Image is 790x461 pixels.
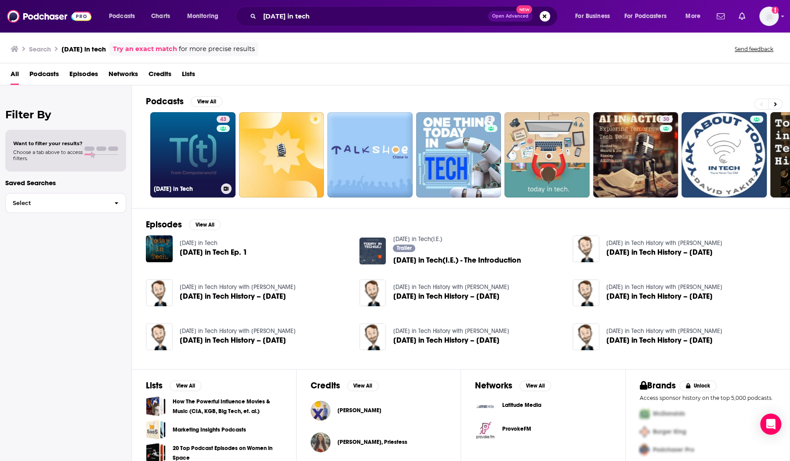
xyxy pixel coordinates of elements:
span: [DATE] in Tech History – [DATE] [606,337,713,344]
span: 43 [220,115,226,124]
a: Podcasts [29,67,59,85]
button: open menu [679,9,711,23]
a: PodcastsView All [146,96,222,107]
img: First Pro Logo [636,405,653,423]
button: Select [5,193,126,213]
a: Marketing Insights Podcasts [146,420,166,439]
a: CreditsView All [311,380,379,391]
span: Choose a tab above to access filters. [13,149,83,161]
span: [PERSON_NAME] [337,407,381,414]
img: Today in Tech History – April 16, 2017 [359,279,386,306]
a: 2 [416,112,501,198]
img: Today in Tech History – May 14, 2017 [359,323,386,350]
a: Marketing Insights Podcasts [173,425,246,435]
button: Show profile menu [759,7,779,26]
a: Today in Tech History – June 6, 2017 [606,249,713,256]
span: [DATE] in Tech History – [DATE] [606,293,713,300]
a: Show notifications dropdown [713,9,728,24]
img: Today in Tech History – May 15, 2017 [573,323,599,350]
a: Charts [145,9,175,23]
span: For Podcasters [624,10,667,22]
span: Charts [151,10,170,22]
button: View All [170,381,201,391]
span: Podchaser Pro [653,446,694,454]
h3: [DATE] in Tech [154,185,217,193]
a: Today in Tech(I.E.) [393,235,442,243]
span: [DATE] in Tech History – [DATE] [180,293,286,300]
img: Kate Murphy, Priestess [311,432,330,452]
div: Open Intercom Messenger [760,413,781,435]
a: Show notifications dropdown [735,9,749,24]
a: Try an exact match [113,44,177,54]
img: Today in Tech History – May 1, 2017 [573,279,599,306]
a: Today in Tech Ep. 1 [146,235,173,262]
a: Podchaser - Follow, Share and Rate Podcasts [7,8,91,25]
button: ProvokeFM logoProvokeFM [475,420,611,440]
button: open menu [619,9,679,23]
img: User Profile [759,7,779,26]
a: Today in Tech Ep. 1 [180,249,247,256]
h2: Brands [640,380,676,391]
button: View All [191,96,222,107]
a: Tomas Gorny [337,407,381,414]
h2: Podcasts [146,96,184,107]
a: Today in Tech History – April 29, 2017 [146,323,173,350]
span: New [516,5,532,14]
a: Today in Tech History – May 1, 2017 [606,293,713,300]
button: Tomas GornyTomas Gorny [311,396,447,424]
button: View All [347,381,379,391]
span: Open Advanced [492,14,529,18]
button: Send feedback [732,45,776,53]
a: Networks [109,67,138,85]
a: Lists [182,67,195,85]
span: Burger King [653,428,686,435]
h2: Episodes [146,219,182,230]
span: ProvokeFM [502,425,531,432]
span: Select [6,200,107,206]
span: Want to filter your results? [13,140,83,146]
a: EpisodesView All [146,219,221,230]
a: How The Powerful Influence Movies & Music (CIA, KGB, Big Tech, et. al.) [173,397,282,416]
a: Today in Tech History with Tom Merritt [393,283,509,291]
img: Today in Tech(I.E.) - The Introduction [359,238,386,264]
span: [DATE] in Tech Ep. 1 [180,249,247,256]
a: Today in Tech History with Tom Merritt [180,327,296,335]
a: Today in Tech History – May 14, 2017 [393,337,499,344]
button: Latitude Media logoLatitude Media [475,396,611,417]
span: All [11,67,19,85]
a: 30 [660,116,673,123]
a: Today in Tech History with Tom Merritt [606,283,722,291]
h2: Networks [475,380,512,391]
button: View All [519,381,551,391]
svg: Add a profile image [772,7,779,14]
a: Today in Tech [180,239,217,247]
button: open menu [103,9,146,23]
a: How The Powerful Influence Movies & Music (CIA, KGB, Big Tech, et. al.) [146,396,166,416]
span: [DATE] in Tech History – [DATE] [606,249,713,256]
a: NetworksView All [475,380,551,391]
img: Today in Tech History – May 23, 2017 [146,279,173,306]
a: Today in Tech History – June 6, 2017 [573,235,599,262]
button: open menu [569,9,621,23]
a: ListsView All [146,380,201,391]
span: Episodes [69,67,98,85]
a: Today in Tech(I.E.) - The Introduction [393,256,521,264]
p: Access sponsor history on the top 5,000 podcasts. [640,395,776,401]
a: Today in Tech History – May 23, 2017 [180,293,286,300]
a: Kate Murphy, Priestess [337,439,407,446]
h3: [DATE] in tech [62,45,106,53]
button: View All [189,220,221,230]
span: [DATE] in Tech History – [DATE] [393,337,499,344]
button: Unlock [679,381,717,391]
h2: Lists [146,380,163,391]
a: 30 [593,112,678,198]
h2: Filter By [5,108,126,121]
